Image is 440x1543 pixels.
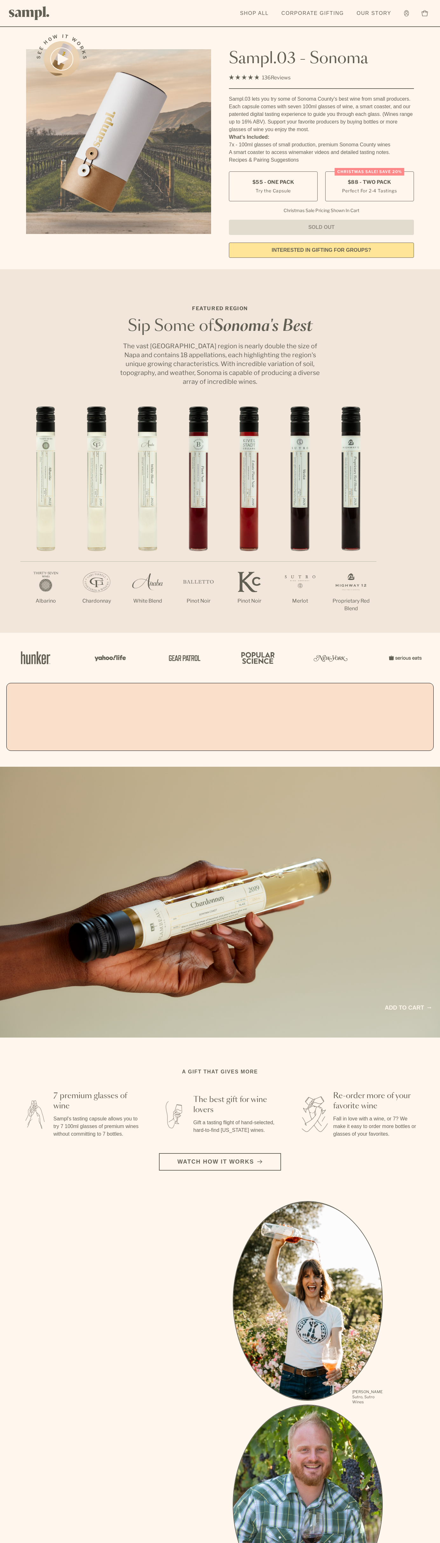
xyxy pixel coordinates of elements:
[229,220,414,235] button: Sold Out
[214,319,313,334] em: Sonoma's Best
[278,6,347,20] a: Corporate Gifting
[333,1091,420,1111] h3: Re-order more of your favorite wine
[173,597,224,605] p: Pinot Noir
[256,187,291,194] small: Try the Capsule
[53,1115,140,1138] p: Sampl's tasting capsule allows you to try 7 100ml glasses of premium wines without committing to ...
[90,644,128,671] img: Artboard_6_04f9a106-072f-468a-bdd7-f11783b05722_x450.png
[229,243,414,258] a: interested in gifting for groups?
[326,597,376,612] p: Proprietary Red Blend
[118,342,322,386] p: The vast [GEOGRAPHIC_DATA] region is nearly double the size of Napa and contains 18 appellations,...
[238,644,276,671] img: Artboard_4_28b4d326-c26e-48f9-9c80-911f17d6414e_x450.png
[262,75,271,81] span: 136
[9,6,50,20] img: Sampl logo
[385,644,423,671] img: Artboard_7_5b34974b-f019-449e-91fb-745f8d0877ee_x450.png
[352,1389,383,1405] p: [PERSON_NAME] Sutro, Sutro Wines
[17,644,55,671] img: Artboard_1_c8cd28af-0030-4af1-819c-248e302c7f06_x450.png
[44,41,79,77] button: See how it works
[164,644,202,671] img: Artboard_5_7fdae55a-36fd-43f7-8bfd-f74a06a2878e_x450.png
[229,141,414,149] li: 7x - 100ml glasses of small production, premium Sonoma County wines
[26,49,211,234] img: Sampl.03 - Sonoma
[229,95,414,133] div: Sampl.03 lets you try some of Sonoma County's best wine from small producers. Each capsule comes ...
[229,149,414,156] li: A smart coaster to access winemaker videos and detailed tasting notes.
[71,597,122,605] p: Chardonnay
[229,156,414,164] li: Recipes & Pairing Suggestions
[335,168,404,176] div: Christmas SALE! Save 20%
[342,187,397,194] small: Perfect For 2-4 Tastings
[385,1004,431,1012] a: Add to cart
[252,179,294,186] span: $55 - One Pack
[237,6,272,20] a: Shop All
[333,1115,420,1138] p: Fall in love with a wine, or 7? We make it easy to order more bottles or glasses of your favorites.
[182,1068,258,1076] h2: A gift that gives more
[271,75,291,81] span: Reviews
[224,597,275,605] p: Pinot Noir
[312,644,350,671] img: Artboard_3_0b291449-6e8c-4d07-b2c2-3f3601a19cd1_x450.png
[118,305,322,312] p: Featured Region
[122,597,173,605] p: White Blend
[159,1153,281,1171] button: Watch how it works
[193,1119,280,1134] p: Gift a tasting flight of hand-selected, hard-to-find [US_STATE] wines.
[118,319,322,334] h2: Sip Some of
[280,208,362,213] li: Christmas Sale Pricing Shown In Cart
[20,597,71,605] p: Albarino
[348,179,391,186] span: $88 - Two Pack
[229,134,269,140] strong: What’s Included:
[229,49,414,68] h1: Sampl.03 - Sonoma
[193,1095,280,1115] h3: The best gift for wine lovers
[275,597,326,605] p: Merlot
[53,1091,140,1111] h3: 7 premium glasses of wine
[354,6,395,20] a: Our Story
